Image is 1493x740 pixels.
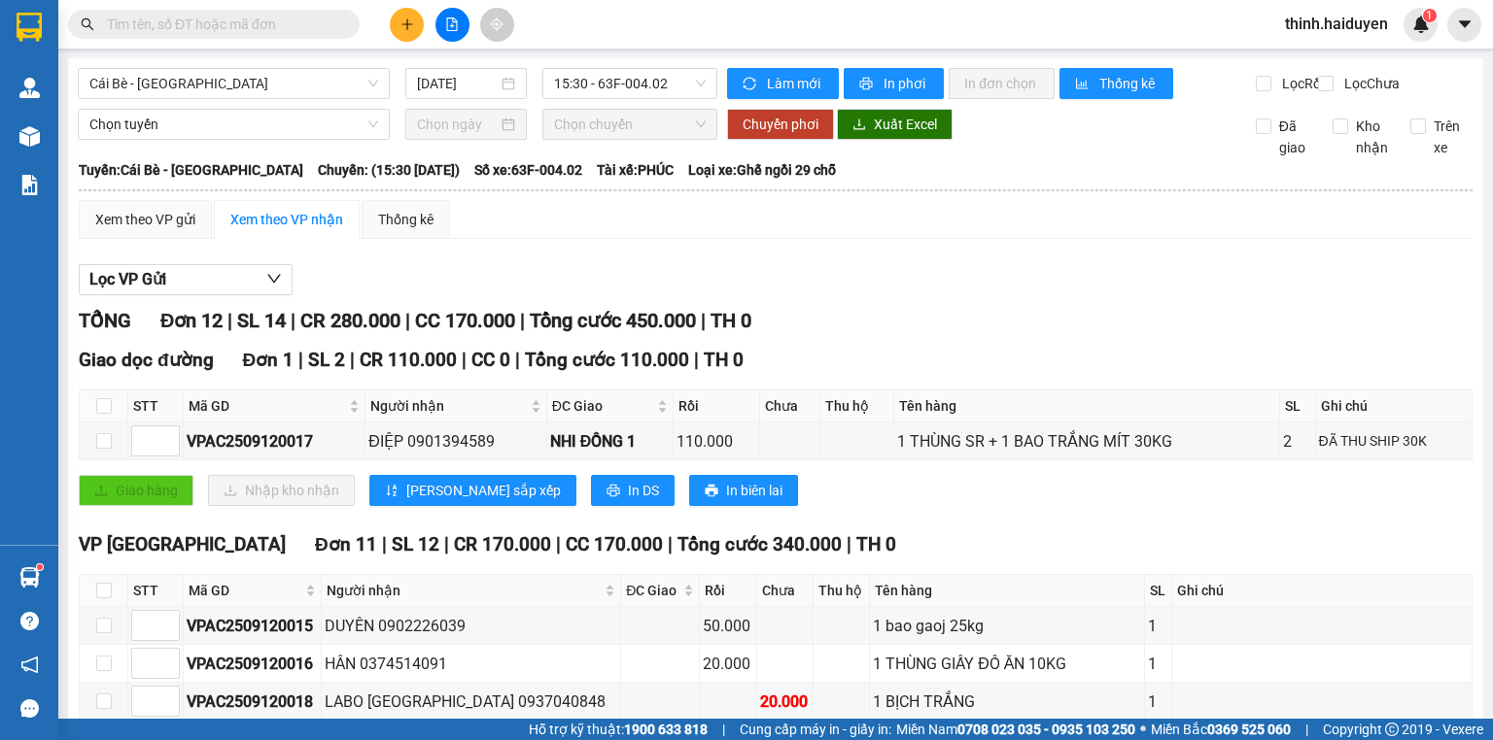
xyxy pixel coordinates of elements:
span: aim [490,17,503,31]
span: | [847,533,851,555]
span: | [227,309,232,332]
span: | [520,309,525,332]
th: Rồi [674,390,760,422]
span: ⚪️ [1140,725,1146,733]
span: Trên xe [1426,116,1474,158]
span: Số xe: 63F-004.02 [474,159,582,181]
div: Xem theo VP nhận [230,209,343,230]
div: 1 THÙNG SR + 1 BAO TRẮNG MÍT 30KG [897,429,1275,454]
span: Loại xe: Ghế ngồi 29 chỗ [688,159,836,181]
span: sort-ascending [385,484,399,499]
span: Lọc Rồi [1274,73,1327,94]
span: TỔNG [79,309,131,332]
div: VPAC2509120017 [187,429,362,454]
span: VP [GEOGRAPHIC_DATA] [79,533,286,555]
div: NHI ĐỒNG 1 [550,429,671,454]
div: VPAC2509120018 [187,690,318,714]
strong: 1900 633 818 [624,722,708,737]
span: CR 170.000 [454,533,551,555]
span: | [405,309,410,332]
span: Tổng cước 340.000 [677,533,842,555]
input: 12/09/2025 [417,73,497,94]
span: Cung cấp máy in - giấy in: [740,719,891,740]
button: caret-down [1447,8,1481,42]
strong: 0708 023 035 - 0935 103 250 [957,722,1135,737]
th: Thu hộ [820,390,895,422]
img: solution-icon [19,175,40,195]
td: VPAC2509120015 [184,607,322,645]
th: SL [1145,575,1172,607]
th: Chưa [757,575,814,607]
span: sync [743,77,759,92]
button: sort-ascending[PERSON_NAME] sắp xếp [369,475,576,506]
div: 50.000 [703,614,752,638]
div: 1 [1148,614,1168,638]
span: Làm mới [767,73,823,94]
span: CR 110.000 [360,349,457,371]
span: printer [859,77,876,92]
span: | [556,533,561,555]
sup: 1 [37,564,43,570]
strong: 0369 525 060 [1207,722,1291,737]
span: | [722,719,725,740]
span: TH 0 [711,309,751,332]
th: Thu hộ [814,575,870,607]
span: download [852,118,866,133]
span: TH 0 [856,533,896,555]
div: 2 [1283,429,1312,454]
th: Chưa [760,390,819,422]
span: 15:30 - 63F-004.02 [554,69,707,98]
span: CC 0 [471,349,510,371]
button: uploadGiao hàng [79,475,193,506]
span: Chọn chuyến [554,110,707,139]
span: In DS [628,480,659,501]
th: SL [1280,390,1316,422]
span: Cái Bè - Sài Gòn [89,69,378,98]
th: Ghi chú [1172,575,1473,607]
span: copyright [1385,723,1399,736]
td: VPAC2509120016 [184,645,322,683]
span: | [515,349,520,371]
span: | [701,309,706,332]
span: | [291,309,295,332]
span: Người nhận [370,395,527,417]
span: Đơn 12 [160,309,223,332]
span: Giao dọc đường [79,349,214,371]
span: SL 12 [392,533,439,555]
div: Thống kê [378,209,434,230]
button: syncLàm mới [727,68,839,99]
button: bar-chartThống kê [1059,68,1173,99]
button: downloadNhập kho nhận [208,475,355,506]
sup: 1 [1423,9,1437,22]
span: Xuất Excel [874,114,937,135]
div: Xem theo VP gửi [95,209,195,230]
div: 20.000 [760,690,810,714]
input: Chọn ngày [417,114,497,135]
span: Lọc Chưa [1337,73,1403,94]
img: warehouse-icon [19,78,40,98]
span: TH 0 [704,349,744,371]
span: | [668,533,673,555]
button: printerIn biên lai [689,475,798,506]
div: 1 [1148,652,1168,676]
span: down [266,271,282,286]
button: Lọc VP Gửi [79,264,293,295]
span: | [444,533,449,555]
div: 1 [1148,690,1168,714]
b: Tuyến: Cái Bè - [GEOGRAPHIC_DATA] [79,162,303,178]
button: file-add [435,8,469,42]
div: ĐIỆP 0901394589 [368,429,543,454]
td: VPAC2509120018 [184,683,322,721]
img: icon-new-feature [1412,16,1430,33]
span: 1 [1426,9,1433,22]
span: notification [20,656,39,674]
span: In biên lai [726,480,782,501]
div: LABO [GEOGRAPHIC_DATA] 0937040848 [325,690,617,714]
span: Tổng cước 110.000 [525,349,689,371]
span: Chuyến: (15:30 [DATE]) [318,159,460,181]
span: printer [705,484,718,499]
img: warehouse-icon [19,567,40,588]
span: thinh.haiduyen [1269,12,1404,36]
div: 20.000 [703,652,752,676]
div: HÂN 0374514091 [325,652,617,676]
